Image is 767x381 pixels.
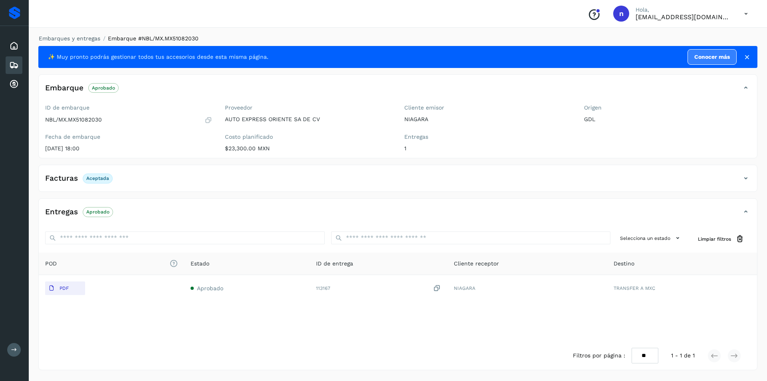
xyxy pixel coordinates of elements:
[614,259,634,268] span: Destino
[607,275,757,301] td: TRANSFER A MXC
[573,351,625,360] span: Filtros por página :
[60,285,69,291] p: PDF
[48,53,268,61] span: ✨ Muy pronto podrás gestionar todos tus accesorios desde esta misma página.
[671,351,695,360] span: 1 - 1 de 1
[617,231,685,245] button: Selecciona un estado
[38,34,757,43] nav: breadcrumb
[39,205,757,225] div: EntregasAprobado
[45,104,212,111] label: ID de embarque
[688,49,737,65] a: Conocer más
[45,84,83,93] h4: Embarque
[691,231,751,246] button: Limpiar filtros
[584,116,751,123] p: GDL
[404,134,571,140] label: Entregas
[316,259,353,268] span: ID de entrega
[39,172,757,191] div: FacturasAceptada
[404,104,571,111] label: Cliente emisor
[698,235,731,243] span: Limpiar filtros
[45,134,212,140] label: Fecha de embarque
[6,56,22,74] div: Embarques
[45,145,212,152] p: [DATE] 18:00
[191,259,209,268] span: Estado
[108,35,199,42] span: Embarque #NBL/MX.MX51082030
[225,145,392,152] p: $23,300.00 MXN
[39,81,757,101] div: EmbarqueAprobado
[225,116,392,123] p: AUTO EXPRESS ORIENTE SA DE CV
[45,174,78,183] h4: Facturas
[636,6,731,13] p: Hola,
[316,284,441,293] div: 113167
[45,116,102,123] p: NBL/MX.MX51082030
[584,104,751,111] label: Origen
[447,275,607,301] td: NIAGARA
[404,116,571,123] p: NIAGARA
[636,13,731,21] p: nchavez@aeo.mx
[45,207,78,217] h4: Entregas
[86,176,109,181] p: Aceptada
[6,37,22,55] div: Inicio
[225,104,392,111] label: Proveedor
[197,285,223,291] span: Aprobado
[39,35,100,42] a: Embarques y entregas
[454,259,499,268] span: Cliente receptor
[45,259,178,268] span: POD
[86,209,109,215] p: Aprobado
[404,145,571,152] p: 1
[6,76,22,93] div: Cuentas por cobrar
[45,281,85,295] button: PDF
[92,85,115,91] p: Aprobado
[225,134,392,140] label: Costo planificado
